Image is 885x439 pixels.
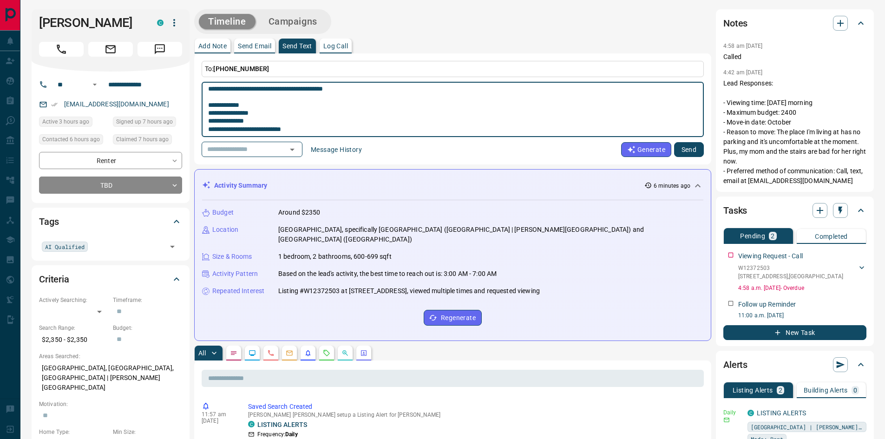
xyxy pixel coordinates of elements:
[738,272,843,281] p: [STREET_ADDRESS] , [GEOGRAPHIC_DATA]
[815,233,848,240] p: Completed
[323,349,330,357] svg: Requests
[723,325,866,340] button: New Task
[286,143,299,156] button: Open
[202,177,703,194] div: Activity Summary6 minutes ago
[267,349,275,357] svg: Calls
[198,350,206,356] p: All
[360,349,367,357] svg: Agent Actions
[212,269,258,279] p: Activity Pattern
[42,135,100,144] span: Contacted 6 hours ago
[733,387,773,393] p: Listing Alerts
[257,421,307,428] a: LISTING ALERTS
[738,284,866,292] p: 4:58 a.m. [DATE] - Overdue
[740,233,765,239] p: Pending
[212,208,234,217] p: Budget
[113,428,182,436] p: Min Size:
[212,225,238,235] p: Location
[853,387,857,393] p: 0
[723,417,730,423] svg: Email
[39,268,182,290] div: Criteria
[278,286,540,296] p: Listing #W12372503 at [STREET_ADDRESS], viewed multiple times and requested viewing
[723,354,866,376] div: Alerts
[723,199,866,222] div: Tasks
[654,182,690,190] p: 6 minutes ago
[341,349,349,357] svg: Opportunities
[39,272,69,287] h2: Criteria
[248,421,255,427] div: condos.ca
[723,357,747,372] h2: Alerts
[212,252,252,262] p: Size & Rooms
[113,324,182,332] p: Budget:
[212,286,264,296] p: Repeated Interest
[138,42,182,57] span: Message
[39,210,182,233] div: Tags
[88,42,133,57] span: Email
[39,296,108,304] p: Actively Searching:
[39,352,182,360] p: Areas Searched:
[723,43,763,49] p: 4:58 am [DATE]
[166,240,179,253] button: Open
[323,43,348,49] p: Log Call
[723,16,747,31] h2: Notes
[738,262,866,282] div: W12372503[STREET_ADDRESS],[GEOGRAPHIC_DATA]
[305,142,367,157] button: Message History
[202,411,234,418] p: 11:57 am
[39,214,59,229] h2: Tags
[238,43,271,49] p: Send Email
[278,225,703,244] p: [GEOGRAPHIC_DATA], specifically [GEOGRAPHIC_DATA] ([GEOGRAPHIC_DATA] | [PERSON_NAME][GEOGRAPHIC_D...
[89,79,100,90] button: Open
[64,100,169,108] a: [EMAIL_ADDRESS][DOMAIN_NAME]
[285,431,298,438] strong: Daily
[39,117,108,130] div: Sat Sep 13 2025
[738,251,803,261] p: Viewing Request - Call
[259,14,327,29] button: Campaigns
[116,135,169,144] span: Claimed 7 hours ago
[278,208,321,217] p: Around $2350
[202,61,704,77] p: To:
[257,430,298,439] p: Frequency:
[304,349,312,357] svg: Listing Alerts
[738,264,843,272] p: W12372503
[804,387,848,393] p: Building Alerts
[51,101,58,108] svg: Email Verified
[738,300,796,309] p: Follow up Reminder
[248,402,700,412] p: Saved Search Created
[113,117,182,130] div: Sat Sep 13 2025
[282,43,312,49] p: Send Text
[39,177,182,194] div: TBD
[424,310,482,326] button: Regenerate
[213,65,269,72] span: [PHONE_NUMBER]
[249,349,256,357] svg: Lead Browsing Activity
[723,52,866,62] p: Called
[747,410,754,416] div: condos.ca
[757,409,806,417] a: LISTING ALERTS
[738,311,866,320] p: 11:00 a.m. [DATE]
[723,79,866,186] p: Lead Responses: - Viewing time: [DATE] morning - Maximum budget: 2400 - Move-in date: October - R...
[198,43,227,49] p: Add Note
[278,252,392,262] p: 1 bedroom, 2 bathrooms, 600-699 sqft
[723,203,747,218] h2: Tasks
[771,233,774,239] p: 2
[45,242,85,251] span: AI Qualified
[39,332,108,347] p: $2,350 - $2,350
[214,181,267,190] p: Activity Summary
[39,152,182,169] div: Renter
[723,408,742,417] p: Daily
[674,142,704,157] button: Send
[39,134,108,147] div: Sat Sep 13 2025
[39,360,182,395] p: [GEOGRAPHIC_DATA], [GEOGRAPHIC_DATA], [GEOGRAPHIC_DATA] | [PERSON_NAME][GEOGRAPHIC_DATA]
[116,117,173,126] span: Signed up 7 hours ago
[157,20,164,26] div: condos.ca
[113,134,182,147] div: Sat Sep 13 2025
[230,349,237,357] svg: Notes
[723,69,763,76] p: 4:42 am [DATE]
[278,269,497,279] p: Based on the lead's activity, the best time to reach out is: 3:00 AM - 7:00 AM
[39,324,108,332] p: Search Range:
[42,117,89,126] span: Active 3 hours ago
[779,387,782,393] p: 2
[39,15,143,30] h1: [PERSON_NAME]
[751,422,863,432] span: [GEOGRAPHIC_DATA] | [PERSON_NAME][GEOGRAPHIC_DATA]
[202,418,234,424] p: [DATE]
[286,349,293,357] svg: Emails
[621,142,671,157] button: Generate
